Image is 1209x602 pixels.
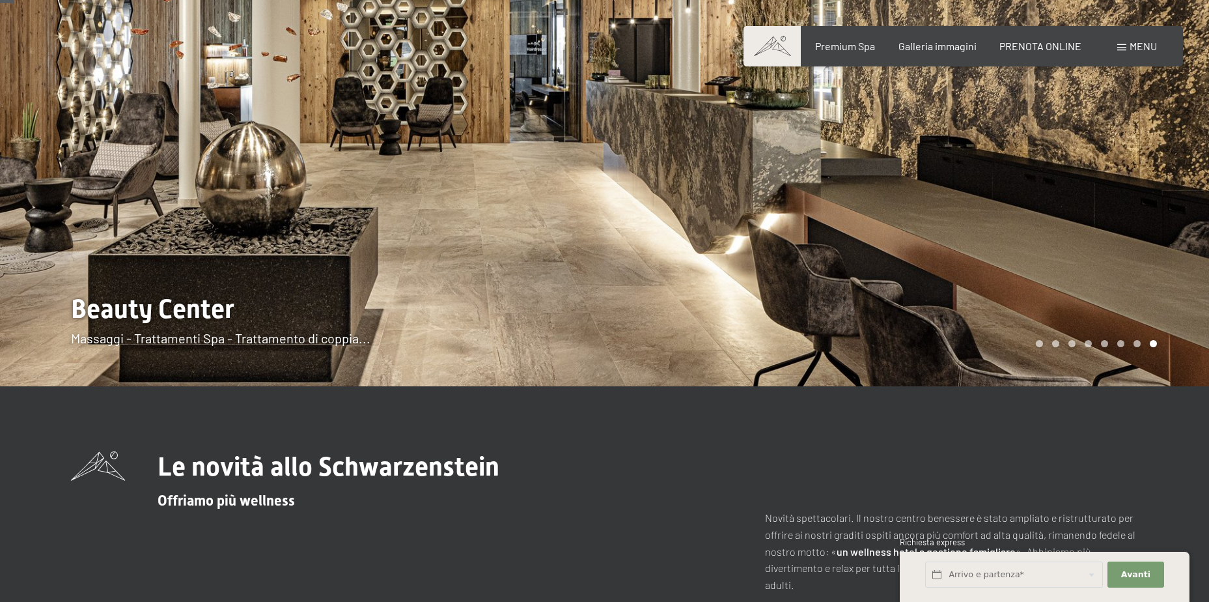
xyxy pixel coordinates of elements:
[900,537,965,547] span: Richiesta express
[1150,340,1157,347] div: Carousel Page 8 (Current Slide)
[1130,40,1157,52] span: Menu
[1031,340,1157,347] div: Carousel Pagination
[1052,340,1059,347] div: Carousel Page 2
[1121,569,1150,580] span: Avanti
[1085,340,1092,347] div: Carousel Page 4
[1101,340,1108,347] div: Carousel Page 5
[837,545,1016,558] strong: un wellness hotel a gestione famigliare
[1117,340,1124,347] div: Carousel Page 6
[999,40,1081,52] a: PRENOTA ONLINE
[815,40,875,52] a: Premium Spa
[1133,340,1141,347] div: Carousel Page 7
[1036,340,1043,347] div: Carousel Page 1
[158,451,499,482] span: Le novità allo Schwarzenstein
[158,493,295,509] span: Offriamo più wellness
[1107,562,1163,588] button: Avanti
[1068,340,1076,347] div: Carousel Page 3
[765,509,1139,593] p: Novità spettacolari. Il nostro centro benessere è stato ampliato e ristrutturato per offrire ai n...
[898,40,977,52] a: Galleria immagini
